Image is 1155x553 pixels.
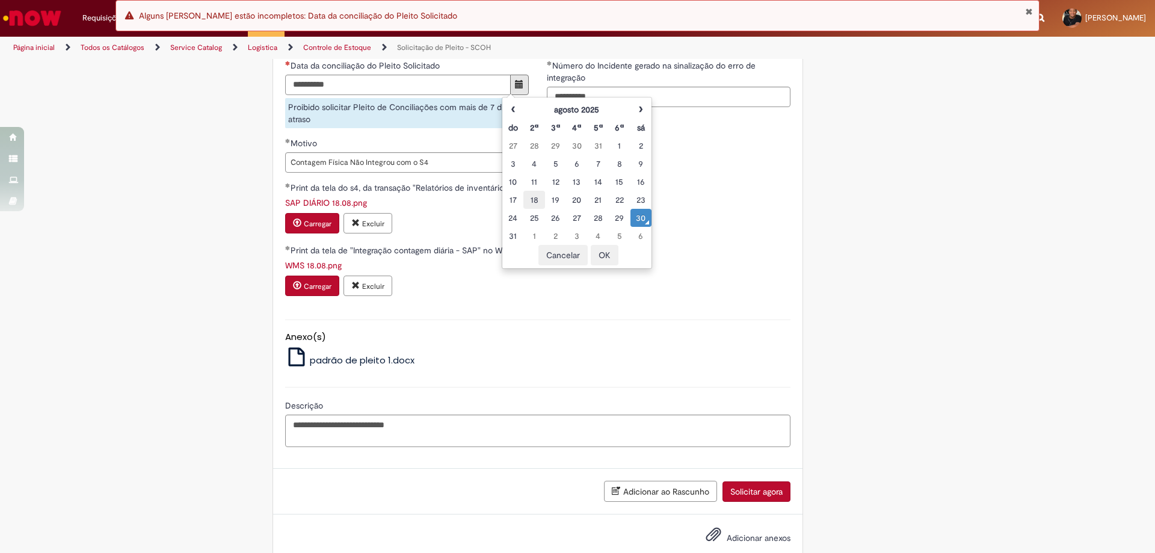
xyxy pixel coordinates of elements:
div: 12 August 2025 Tuesday [548,176,563,188]
div: 27 July 2025 Sunday [505,140,520,152]
button: Mostrar calendário para Data da conciliação do Pleito Solicitado [510,75,529,95]
div: 06 August 2025 Wednesday [569,158,584,170]
th: agosto 2025. Alternar mês [523,100,630,119]
div: 18 August 2025 Monday [526,194,541,206]
button: Carregar anexo de Print da tela de "Integração contagem diária - SAP" no WMS Required [285,276,339,296]
a: Download de SAP DIÁRIO 18.08.png [285,197,367,208]
span: Requisições [82,12,125,24]
span: Motivo [291,138,319,149]
div: 04 August 2025 Monday [526,158,541,170]
div: Proibido solicitar Pleito de Conciliações com mais de 7 dias de atraso [285,98,529,128]
span: Data da conciliação do Pleito Solicitado [291,60,442,71]
a: Service Catalog [170,43,222,52]
span: Obrigatório Preenchido [547,61,552,66]
span: Adicionar anexos [727,533,790,543]
a: Controle de Estoque [303,43,371,52]
th: Mês anterior [502,100,523,119]
div: 31 July 2025 Thursday [591,140,606,152]
div: 20 August 2025 Wednesday [569,194,584,206]
small: Carregar [304,219,331,229]
div: 03 September 2025 Wednesday [569,230,584,242]
textarea: Descrição [285,415,790,447]
button: Cancelar [538,245,588,265]
div: 29 July 2025 Tuesday [548,140,563,152]
button: Solicitar agora [722,481,790,502]
th: Domingo [502,119,523,137]
div: 15 August 2025 Friday [612,176,627,188]
input: Data da conciliação do Pleito Solicitado [285,75,511,95]
span: Obrigatório Preenchido [285,183,291,188]
button: Carregar anexo de Print da tela do s4, da transação "Relatórios de inventário diário" na data sol... [285,213,339,233]
button: Adicionar ao Rascunho [604,481,717,502]
th: Sexta-feira [609,119,630,137]
button: Adicionar anexos [703,524,724,551]
div: Escolher data [502,97,652,269]
div: 28 August 2025 Thursday [591,212,606,224]
span: padrão de pleito 1.docx [310,354,414,366]
a: Logistica [248,43,277,52]
div: 22 August 2025 Friday [612,194,627,206]
a: Download de WMS 18.08.png [285,260,342,271]
small: Carregar [304,282,331,291]
small: Excluir [362,282,384,291]
th: Próximo mês [630,100,651,119]
button: OK [591,245,618,265]
span: Número do Incidente gerado na sinalização do erro de integração [547,60,756,83]
div: 08 August 2025 Friday [612,158,627,170]
th: Sábado [630,119,651,137]
div: 01 August 2025 Friday [612,140,627,152]
ul: Trilhas de página [9,37,761,59]
div: 16 August 2025 Saturday [633,176,648,188]
div: 10 August 2025 Sunday [505,176,520,188]
span: Obrigatório Preenchido [285,138,291,143]
div: 19 August 2025 Tuesday [548,194,563,206]
div: 21 August 2025 Thursday [591,194,606,206]
div: O seletor de data foi aberto.30 August 2025 Saturday [633,212,648,224]
div: 09 August 2025 Saturday [633,158,648,170]
div: 05 September 2025 Friday [612,230,627,242]
div: 05 August 2025 Tuesday [548,158,563,170]
a: Página inicial [13,43,55,52]
span: Obrigatório Preenchido [285,246,291,250]
input: Número do Incidente gerado na sinalização do erro de integração [547,87,790,107]
span: Contagem Física Não Integrou com o S4 [291,153,504,172]
h5: Anexo(s) [285,332,790,342]
span: Descrição [285,400,325,411]
div: 04 September 2025 Thursday [591,230,606,242]
div: 02 September 2025 Tuesday [548,230,563,242]
a: padrão de pleito 1.docx [285,354,415,366]
img: ServiceNow [1,6,63,30]
div: 01 September 2025 Monday [526,230,541,242]
div: 02 August 2025 Saturday [633,140,648,152]
div: 14 August 2025 Thursday [591,176,606,188]
div: 24 August 2025 Sunday [505,212,520,224]
button: Excluir anexo SAP DIÁRIO 18.08.png [343,213,392,233]
div: 23 August 2025 Saturday [633,194,648,206]
div: 26 August 2025 Tuesday [548,212,563,224]
span: Necessários [285,61,291,66]
th: Segunda-feira [523,119,544,137]
div: 03 August 2025 Sunday [505,158,520,170]
button: Excluir anexo WMS 18.08.png [343,276,392,296]
div: 28 July 2025 Monday [526,140,541,152]
a: Solicitação de Pleito - SCOH [397,43,491,52]
a: Todos os Catálogos [81,43,144,52]
span: Print da tela de "Integração contagem diária - SAP" no WMS [291,245,517,256]
div: 06 September 2025 Saturday [633,230,648,242]
th: Quarta-feira [566,119,587,137]
div: 07 August 2025 Thursday [591,158,606,170]
div: 30 July 2025 Wednesday [569,140,584,152]
div: 17 August 2025 Sunday [505,194,520,206]
span: [PERSON_NAME] [1085,13,1146,23]
div: 31 August 2025 Sunday [505,230,520,242]
span: Alguns [PERSON_NAME] estão incompletos: Data da conciliação do Pleito Solicitado [139,10,457,21]
div: 27 August 2025 Wednesday [569,212,584,224]
span: Print da tela do s4, da transação "Relatórios de inventário diário" na data solicitada [291,182,600,193]
th: Terça-feira [545,119,566,137]
div: 29 August 2025 Friday [612,212,627,224]
div: 25 August 2025 Monday [526,212,541,224]
th: Quinta-feira [588,119,609,137]
div: 13 August 2025 Wednesday [569,176,584,188]
div: 11 August 2025 Monday [526,176,541,188]
small: Excluir [362,219,384,229]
